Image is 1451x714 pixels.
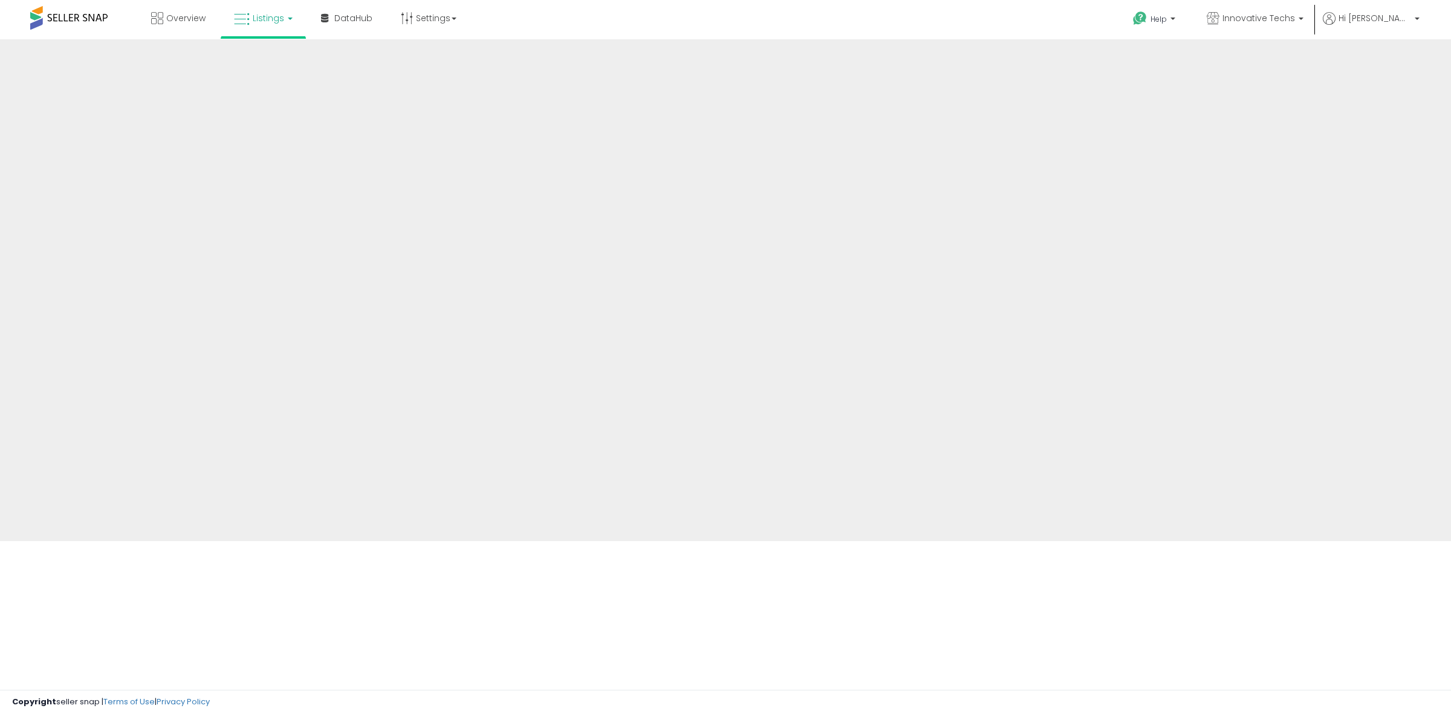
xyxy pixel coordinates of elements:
span: Help [1151,14,1167,24]
span: Hi [PERSON_NAME] [1339,12,1411,24]
span: Listings [253,12,284,24]
a: Hi [PERSON_NAME] [1323,12,1420,39]
span: Innovative Techs [1222,12,1295,24]
i: Get Help [1132,11,1147,26]
a: Help [1123,2,1187,39]
span: DataHub [334,12,372,24]
span: Overview [166,12,206,24]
